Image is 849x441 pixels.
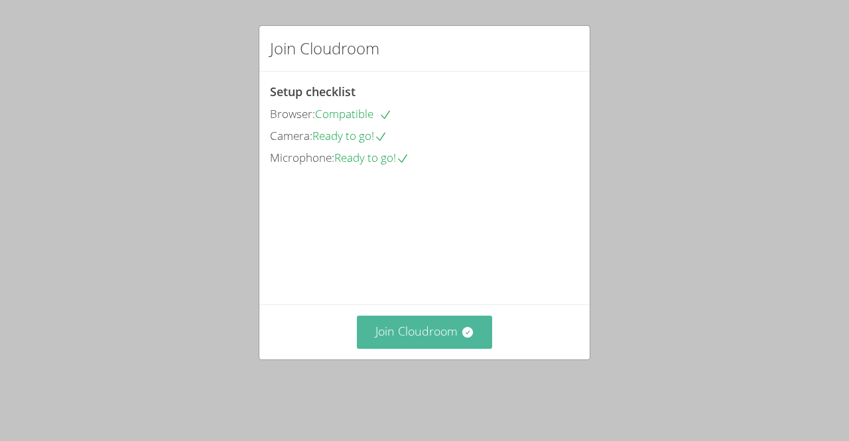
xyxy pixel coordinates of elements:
span: Camera: [270,128,312,143]
span: Ready to go! [312,128,387,143]
span: Setup checklist [270,84,356,99]
span: Microphone: [270,150,334,165]
button: Join Cloudroom [357,316,493,348]
span: Compatible [315,106,392,121]
span: Ready to go! [334,150,409,165]
h2: Join Cloudroom [270,36,379,60]
span: Browser: [270,106,315,121]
